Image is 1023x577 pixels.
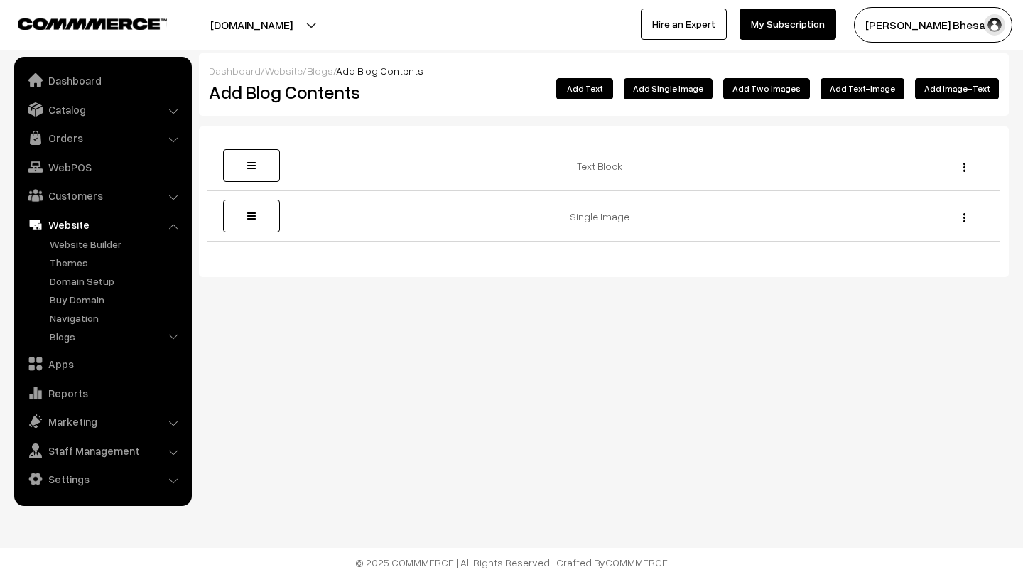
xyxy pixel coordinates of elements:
[963,163,965,172] img: Menu
[18,125,187,151] a: Orders
[46,292,187,307] a: Buy Domain
[265,65,303,77] a: Website
[740,9,836,40] a: My Subscription
[307,65,333,77] a: Blogs
[161,7,342,43] button: [DOMAIN_NAME]
[18,18,167,29] img: COMMMERCE
[854,7,1012,43] button: [PERSON_NAME] Bhesani…
[336,65,423,77] span: Add Blog Contents
[209,81,458,103] h2: Add Blog Contents
[46,237,187,252] a: Website Builder
[287,191,921,242] td: Single Image
[18,466,187,492] a: Settings
[18,212,187,237] a: Website
[46,329,187,344] a: Blogs
[18,68,187,93] a: Dashboard
[18,97,187,122] a: Catalog
[641,9,727,40] a: Hire an Expert
[46,274,187,288] a: Domain Setup
[18,380,187,406] a: Reports
[963,213,965,222] img: Menu
[605,556,668,568] a: COMMMERCE
[18,154,187,180] a: WebPOS
[723,78,810,99] button: Add Two Images
[18,14,142,31] a: COMMMERCE
[915,78,999,99] button: Add Image-Text
[287,141,921,191] td: Text Block
[18,438,187,463] a: Staff Management
[18,351,187,377] a: Apps
[46,255,187,270] a: Themes
[46,311,187,325] a: Navigation
[624,78,713,99] button: Add Single Image
[821,78,904,99] button: Add Text-Image
[209,63,999,78] div: / / /
[984,14,1005,36] img: user
[18,409,187,434] a: Marketing
[209,65,261,77] a: Dashboard
[18,183,187,208] a: Customers
[556,78,613,99] button: Add Text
